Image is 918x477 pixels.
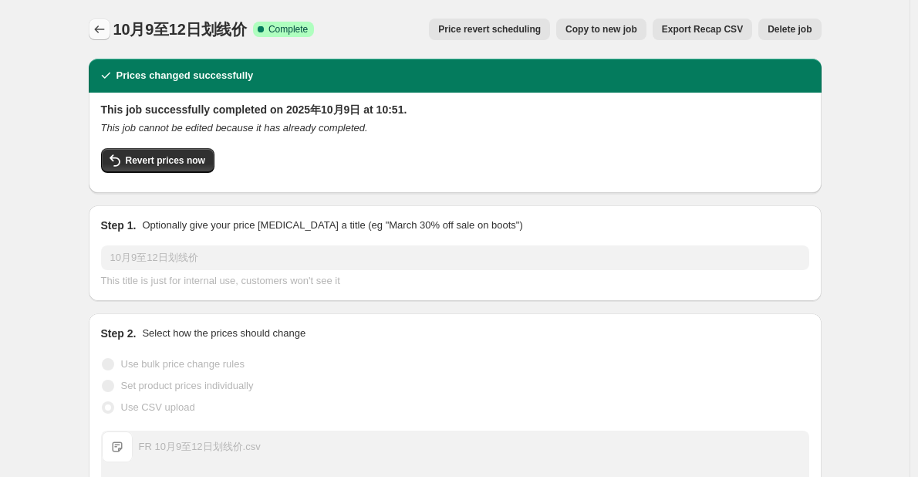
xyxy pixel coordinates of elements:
input: 30% off holiday sale [101,245,809,270]
button: Export Recap CSV [653,19,752,40]
span: Complete [268,23,308,36]
button: Delete job [758,19,821,40]
span: Use bulk price change rules [121,358,245,370]
h2: Step 2. [101,326,137,341]
i: This job cannot be edited because it has already completed. [101,122,368,134]
h2: Prices changed successfully [116,68,254,83]
button: Revert prices now [101,148,214,173]
span: Delete job [768,23,812,36]
span: Use CSV upload [121,401,195,413]
button: Price change jobs [89,19,110,40]
span: Revert prices now [126,154,205,167]
span: Export Recap CSV [662,23,743,36]
span: 10月9至12日划线价 [113,21,247,38]
button: Copy to new job [556,19,646,40]
p: Optionally give your price [MEDICAL_DATA] a title (eg "March 30% off sale on boots") [142,218,522,233]
span: This title is just for internal use, customers won't see it [101,275,340,286]
button: Price revert scheduling [429,19,550,40]
h2: Step 1. [101,218,137,233]
span: Set product prices individually [121,380,254,391]
div: FR 10月9至12日划线价.csv [139,439,261,455]
p: Select how the prices should change [142,326,305,341]
h2: This job successfully completed on 2025年10月9日 at 10:51. [101,102,809,117]
span: Copy to new job [565,23,637,36]
span: Price revert scheduling [438,23,541,36]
